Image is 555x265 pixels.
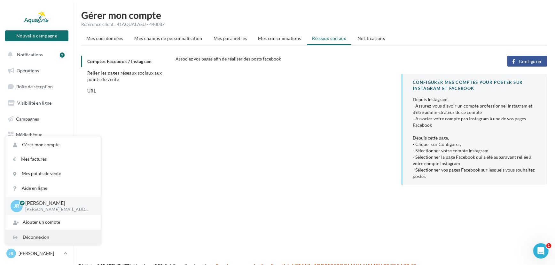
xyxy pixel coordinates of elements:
[5,215,101,229] div: Ajouter un compte
[81,21,547,28] div: Référence client : 41AQUALASU - 440087
[5,166,101,181] a: Mes points de vente
[4,48,67,61] button: Notifications 2
[4,128,70,141] a: Médiathèque
[4,160,70,173] a: Docto'Com
[9,250,14,257] span: Jr
[214,36,247,41] span: Mes paramètres
[4,64,70,77] a: Opérations
[25,199,90,207] p: [PERSON_NAME]
[5,181,101,196] a: Aide en ligne
[25,207,90,213] p: [PERSON_NAME][EMAIL_ADDRESS][DOMAIN_NAME]
[4,112,70,126] a: Campagnes
[81,10,547,20] h1: Gérer mon compte
[19,250,61,257] p: [PERSON_NAME]
[5,230,101,245] div: Déconnexion
[5,138,101,152] a: Gérer mon compte
[17,100,51,106] span: Visibilité en ligne
[507,56,547,67] button: Configurer
[87,88,96,93] span: URL
[4,80,70,93] a: Boîte de réception
[176,56,281,61] span: Associez vos pages afin de réaliser des posts facebook
[258,36,301,41] span: Mes consommations
[14,202,20,210] span: Jr
[357,36,385,41] span: Notifications
[5,30,68,41] button: Nouvelle campagne
[87,70,162,82] span: Relier les pages réseaux sociaux aux points de vente
[16,132,42,137] span: Médiathèque
[16,116,39,121] span: Campagnes
[134,36,202,41] span: Mes champs de personnalisation
[413,96,537,180] div: Depuis Instagram, - Assurez-vous d’avoir un compte professionnel Instagram et d’être administrate...
[4,96,70,110] a: Visibilité en ligne
[519,59,542,64] span: Configurer
[17,52,43,57] span: Notifications
[4,144,70,157] a: Calendrier
[546,243,551,248] span: 1
[60,52,65,58] div: 2
[5,247,68,260] a: Jr [PERSON_NAME]
[533,243,549,259] iframe: Intercom live chat
[17,68,39,73] span: Opérations
[413,79,537,91] div: CONFIGURER MES COMPTES POUR POSTER sur instagram et facebook
[86,36,123,41] span: Mes coordonnées
[5,152,101,166] a: Mes factures
[16,84,53,89] span: Boîte de réception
